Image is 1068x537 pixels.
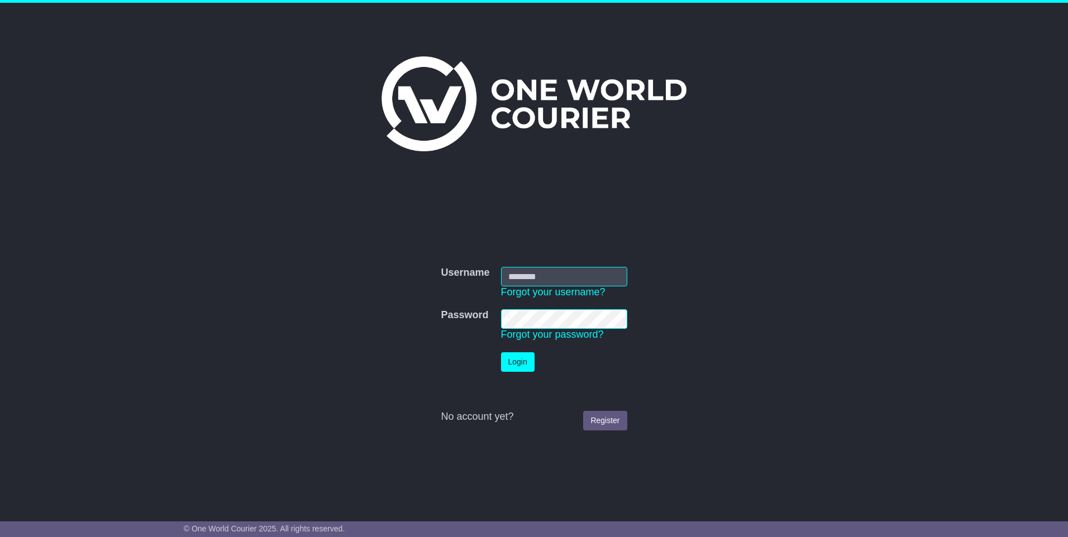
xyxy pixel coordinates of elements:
span: © One World Courier 2025. All rights reserved. [184,524,345,533]
label: Username [441,267,489,279]
label: Password [441,309,488,322]
div: No account yet? [441,411,627,423]
a: Register [583,411,627,430]
button: Login [501,352,535,372]
a: Forgot your password? [501,329,604,340]
a: Forgot your username? [501,286,605,298]
img: One World [382,56,686,151]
